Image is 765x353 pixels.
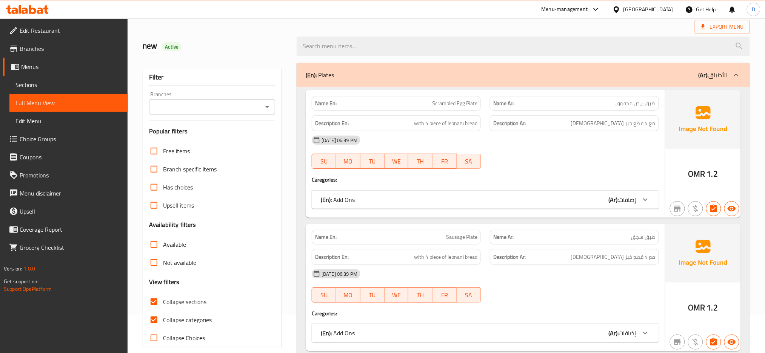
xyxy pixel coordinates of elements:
[315,99,337,107] strong: Name En:
[339,290,357,301] span: MO
[149,127,275,136] h3: Popular filters
[3,21,128,40] a: Edit Restaurant
[9,76,128,94] a: Sections
[457,154,481,169] button: SA
[9,94,128,112] a: Full Menu View
[688,201,703,216] button: Purchased item
[315,290,333,301] span: SU
[20,225,122,234] span: Coverage Report
[3,220,128,238] a: Coverage Report
[9,112,128,130] a: Edit Menu
[149,220,196,229] h3: Availability filters
[408,154,433,169] button: TH
[3,202,128,220] a: Upsell
[385,287,409,303] button: WE
[3,58,128,76] a: Menus
[339,156,357,167] span: MO
[363,290,382,301] span: TU
[163,240,186,249] span: Available
[15,116,122,125] span: Edit Menu
[21,62,122,71] span: Menus
[163,258,196,267] span: Not available
[724,335,739,350] button: Available
[724,201,739,216] button: Available
[363,156,382,167] span: TU
[336,287,360,303] button: MO
[3,166,128,184] a: Promotions
[20,171,122,180] span: Promotions
[319,270,360,278] span: [DATE] 06:39 PM
[20,189,122,198] span: Menu disclaimer
[701,22,744,32] span: Export Menu
[315,233,337,241] strong: Name En:
[388,290,406,301] span: WE
[460,290,478,301] span: SA
[315,119,349,128] strong: Description En:
[312,176,659,183] h4: Caregories:
[20,26,122,35] span: Edit Restaurant
[312,324,659,342] div: (En): Add Ons(Ar):إضافات
[619,194,636,205] span: إضافات
[3,184,128,202] a: Menu disclaimer
[20,243,122,252] span: Grocery Checklist
[623,5,673,14] div: [GEOGRAPHIC_DATA]
[699,69,709,81] b: (Ar):
[493,119,526,128] strong: Description Ar:
[688,167,705,181] span: OMR
[162,43,182,50] span: Active
[360,287,385,303] button: TU
[321,329,355,338] p: Add Ons
[336,154,360,169] button: MO
[149,69,275,86] div: Filter
[312,191,659,209] div: (En): Add Ons(Ar):إضافات
[162,42,182,51] div: Active
[15,80,122,89] span: Sections
[408,287,433,303] button: TH
[388,156,406,167] span: WE
[616,99,656,107] span: طبق بيض مخفوق
[706,201,721,216] button: Has choices
[4,284,52,294] a: Support.OpsPlatform
[163,165,217,174] span: Branch specific items
[571,252,656,262] span: مع 4 قطع خبز لبناني
[315,252,349,262] strong: Description En:
[493,99,514,107] strong: Name Ar:
[163,147,190,156] span: Free items
[411,156,429,167] span: TH
[695,20,750,34] span: Export Menu
[20,153,122,162] span: Coupons
[707,300,718,315] span: 1.2
[699,70,727,79] p: الأطباق
[143,40,288,52] h2: new
[163,201,194,210] span: Upsell items
[609,194,619,205] b: (Ar):
[609,327,619,339] b: (Ar):
[149,278,180,286] h3: View filters
[542,5,588,14] div: Menu-management
[319,137,360,144] span: [DATE] 06:39 PM
[262,102,272,112] button: Open
[4,264,22,274] span: Version:
[688,335,703,350] button: Purchased item
[752,5,755,14] span: D
[707,167,718,181] span: 1.2
[297,63,750,87] div: (En): Plates(Ar):الأطباق
[312,287,336,303] button: SU
[20,134,122,144] span: Choice Groups
[665,224,741,283] img: Ae5nvW7+0k+MAAAAAElFTkSuQmCC
[436,156,454,167] span: FR
[315,156,333,167] span: SU
[571,119,656,128] span: مع 4 قطع خبز لبناني
[460,156,478,167] span: SA
[688,300,705,315] span: OMR
[3,130,128,148] a: Choice Groups
[493,252,526,262] strong: Description Ar:
[15,98,122,107] span: Full Menu View
[312,154,336,169] button: SU
[163,297,206,306] span: Collapse sections
[457,287,481,303] button: SA
[670,335,685,350] button: Not branch specific item
[321,195,355,204] p: Add Ons
[23,264,35,274] span: 1.0.0
[631,233,656,241] span: طبق سجق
